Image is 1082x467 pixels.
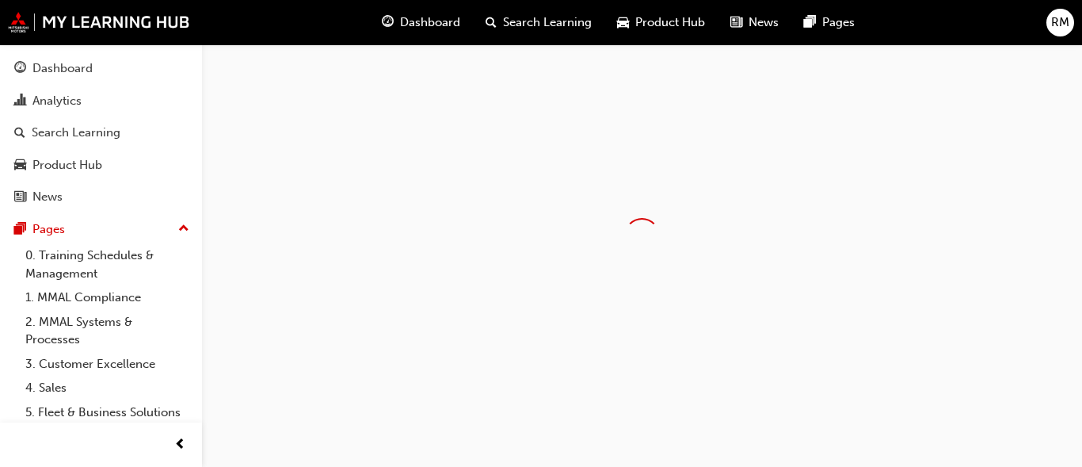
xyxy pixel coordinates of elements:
[486,13,497,33] span: search-icon
[32,59,93,78] div: Dashboard
[178,219,189,239] span: up-icon
[822,13,855,32] span: Pages
[718,6,791,39] a: news-iconNews
[6,182,196,212] a: News
[14,190,26,205] span: news-icon
[32,92,82,110] div: Analytics
[14,159,26,173] span: car-icon
[6,51,196,215] button: DashboardAnalyticsSearch LearningProduct HubNews
[32,188,63,206] div: News
[6,215,196,244] button: Pages
[503,13,592,32] span: Search Learning
[791,6,867,39] a: pages-iconPages
[369,6,473,39] a: guage-iconDashboard
[19,243,196,285] a: 0. Training Schedules & Management
[19,376,196,400] a: 4. Sales
[19,400,196,425] a: 5. Fleet & Business Solutions
[6,86,196,116] a: Analytics
[6,54,196,83] a: Dashboard
[174,435,186,455] span: prev-icon
[1046,9,1074,36] button: RM
[32,156,102,174] div: Product Hub
[473,6,604,39] a: search-iconSearch Learning
[8,12,190,33] img: mmal
[382,13,394,33] span: guage-icon
[804,13,816,33] span: pages-icon
[6,118,196,147] a: Search Learning
[730,13,742,33] span: news-icon
[6,151,196,180] a: Product Hub
[19,352,196,377] a: 3. Customer Excellence
[400,13,460,32] span: Dashboard
[14,223,26,237] span: pages-icon
[14,62,26,76] span: guage-icon
[14,126,25,140] span: search-icon
[32,220,65,239] div: Pages
[604,6,718,39] a: car-iconProduct Hub
[19,310,196,352] a: 2. MMAL Systems & Processes
[19,285,196,310] a: 1. MMAL Compliance
[14,94,26,109] span: chart-icon
[749,13,779,32] span: News
[617,13,629,33] span: car-icon
[32,124,120,142] div: Search Learning
[635,13,705,32] span: Product Hub
[1051,13,1069,32] span: RM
